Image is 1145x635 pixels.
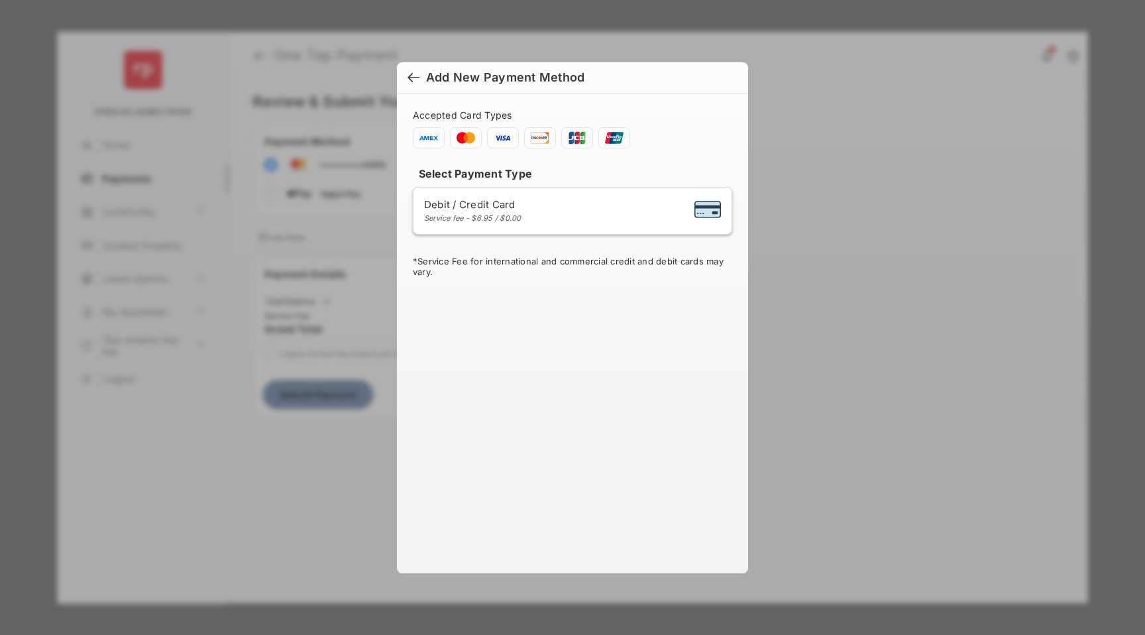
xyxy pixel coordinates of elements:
span: Debit / Credit Card [424,198,521,211]
div: * Service Fee for international and commercial credit and debit cards may vary. [413,256,732,280]
div: Add New Payment Method [426,70,584,85]
span: Accepted Card Types [413,109,518,121]
div: Service fee - $6.95 / $0.00 [424,213,521,223]
h4: Select Payment Type [413,167,732,180]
